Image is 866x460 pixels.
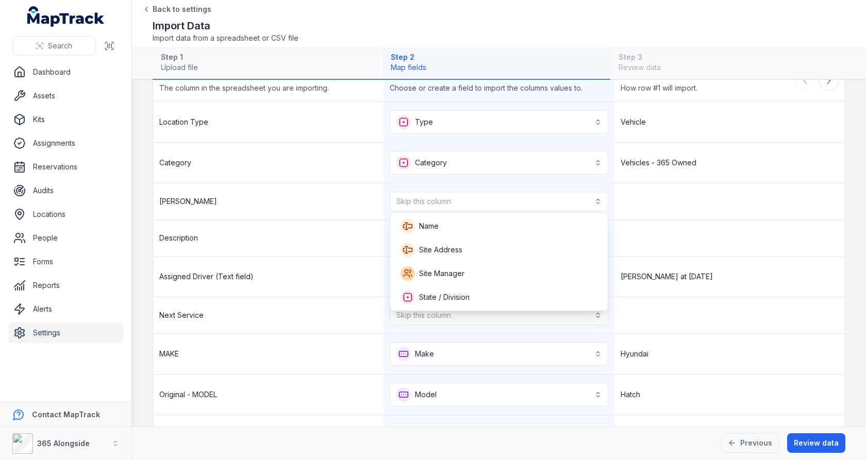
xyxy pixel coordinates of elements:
[390,212,608,311] div: Skip this column
[390,192,608,211] button: Skip this column
[419,268,464,279] span: Site Manager
[419,292,470,302] span: State / Division
[419,221,439,231] span: Name
[419,245,462,255] span: Site Address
